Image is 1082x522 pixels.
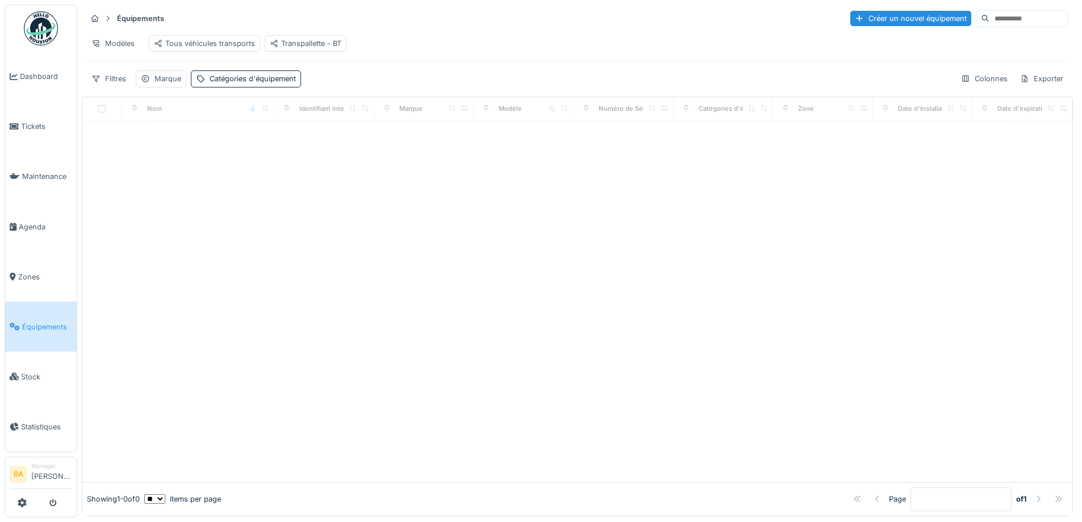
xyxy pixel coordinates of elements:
[21,121,72,132] span: Tickets
[31,462,72,470] div: Manager
[5,352,77,402] a: Stock
[850,11,971,26] div: Créer un nouvel équipement
[5,402,77,452] a: Statistiques
[22,171,72,182] span: Maintenance
[889,494,906,504] div: Page
[5,302,77,352] a: Équipements
[599,104,651,114] div: Numéro de Série
[299,104,354,114] div: Identifiant interne
[399,104,423,114] div: Marque
[956,70,1013,87] div: Colonnes
[10,466,27,483] li: BA
[699,104,778,114] div: Catégories d'équipement
[31,462,72,486] li: [PERSON_NAME]
[1015,70,1068,87] div: Exporter
[210,73,296,84] div: Catégories d'équipement
[86,35,140,52] div: Modèles
[5,52,77,102] a: Dashboard
[154,73,181,84] div: Marque
[499,104,522,114] div: Modèle
[5,102,77,152] a: Tickets
[19,222,72,232] span: Agenda
[147,104,162,114] div: Nom
[10,462,72,489] a: BA Manager[PERSON_NAME]
[5,252,77,302] a: Zones
[270,38,341,49] div: Transpallette - BT
[997,104,1050,114] div: Date d'expiration
[5,202,77,252] a: Agenda
[87,494,140,504] div: Showing 1 - 0 of 0
[22,321,72,332] span: Équipements
[112,13,169,24] strong: Équipements
[5,152,77,202] a: Maintenance
[898,104,954,114] div: Date d'Installation
[798,104,814,114] div: Zone
[24,11,58,45] img: Badge_color-CXgf-gQk.svg
[21,421,72,432] span: Statistiques
[154,38,255,49] div: Tous véhicules transports
[144,494,221,504] div: items per page
[21,371,72,382] span: Stock
[18,272,72,282] span: Zones
[20,71,72,82] span: Dashboard
[86,70,131,87] div: Filtres
[1016,494,1027,504] strong: of 1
